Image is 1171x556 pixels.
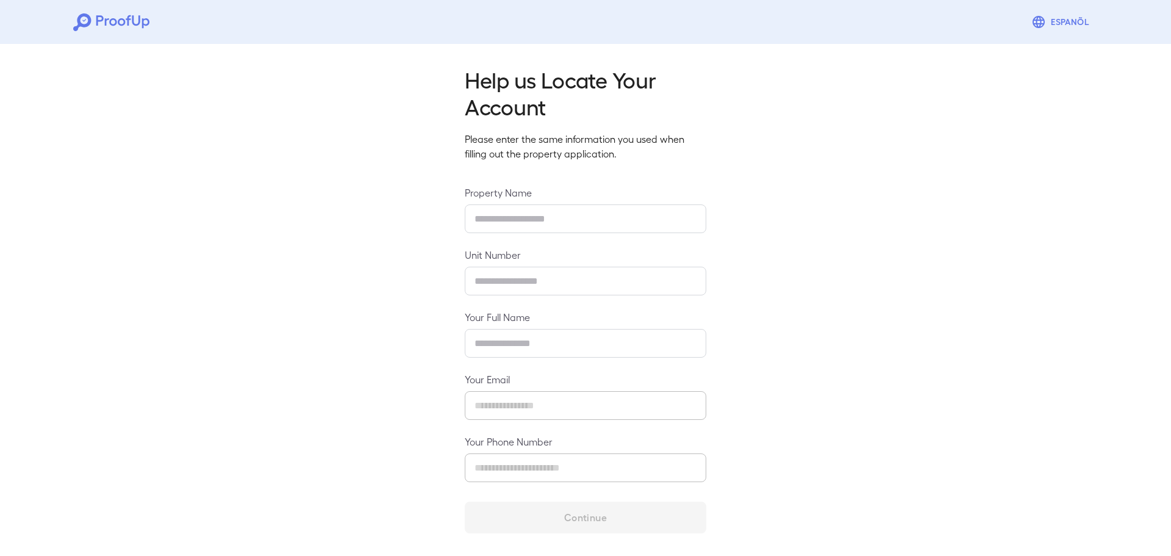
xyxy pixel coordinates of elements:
[465,248,706,262] label: Unit Number
[1026,10,1098,34] button: Espanõl
[465,372,706,386] label: Your Email
[465,435,706,449] label: Your Phone Number
[465,132,706,161] p: Please enter the same information you used when filling out the property application.
[465,186,706,200] label: Property Name
[465,66,706,120] h2: Help us Locate Your Account
[465,310,706,324] label: Your Full Name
